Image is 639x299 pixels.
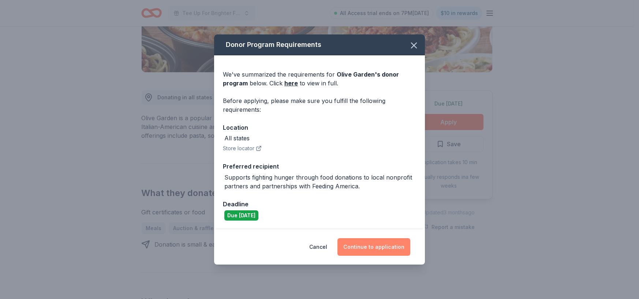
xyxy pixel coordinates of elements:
[223,144,262,153] button: Store locator
[337,238,410,256] button: Continue to application
[309,238,327,256] button: Cancel
[223,123,416,132] div: Location
[223,70,416,88] div: We've summarized the requirements for below. Click to view in full.
[223,96,416,114] div: Before applying, please make sure you fulfill the following requirements:
[224,173,416,191] div: Supports fighting hunger through food donations to local nonprofit partners and partnerships with...
[224,210,258,221] div: Due [DATE]
[224,134,250,143] div: All states
[284,79,298,88] a: here
[223,199,416,209] div: Deadline
[223,162,416,171] div: Preferred recipient
[214,34,425,55] div: Donor Program Requirements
